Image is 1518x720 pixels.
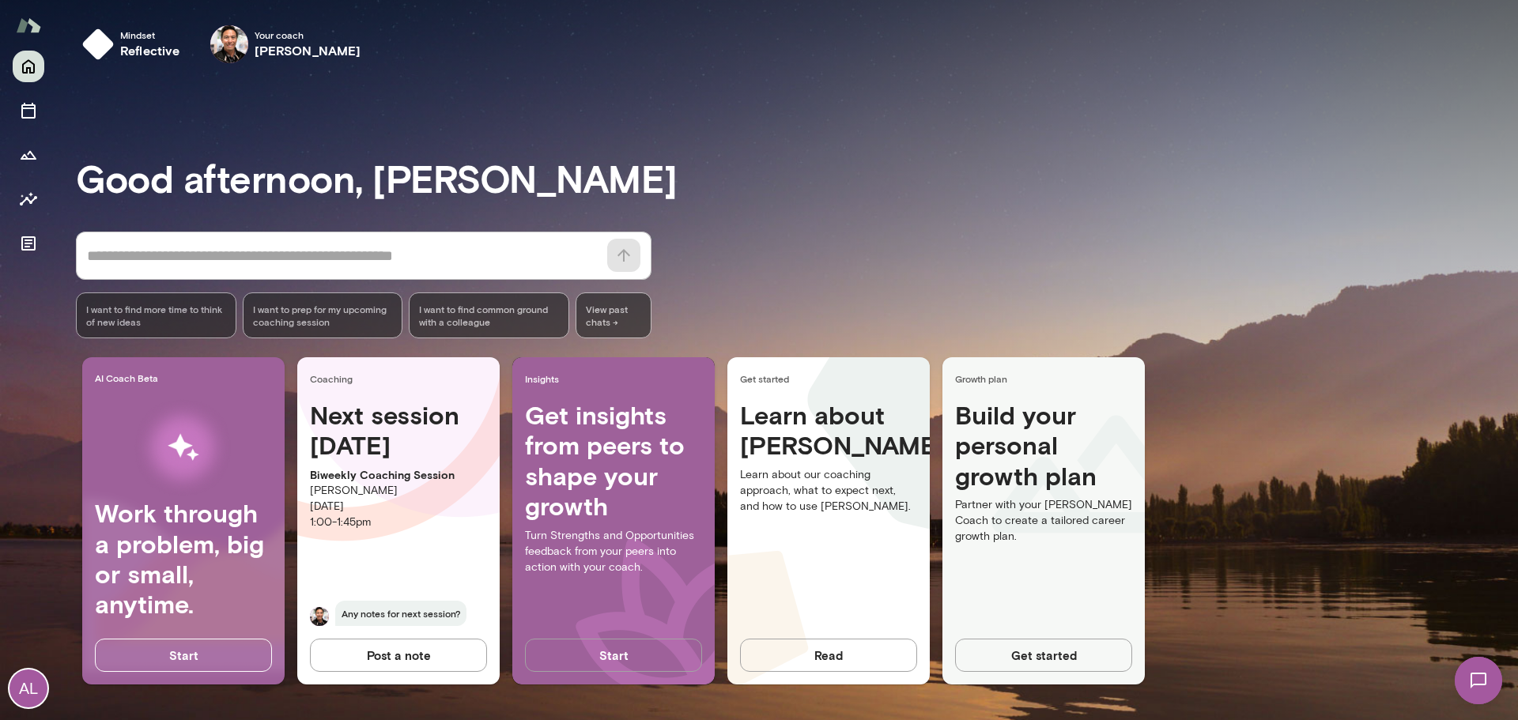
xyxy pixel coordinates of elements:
[95,498,272,620] h4: Work through a problem, big or small, anytime.
[199,19,372,70] div: Albert VillardeYour coach[PERSON_NAME]
[955,497,1132,545] p: Partner with your [PERSON_NAME] Coach to create a tailored career growth plan.
[76,292,236,338] div: I want to find more time to think of new ideas
[95,371,278,384] span: AI Coach Beta
[120,41,180,60] h6: reflective
[210,25,248,63] img: Albert Villarde
[76,19,193,70] button: Mindsetreflective
[525,528,702,575] p: Turn Strengths and Opportunities feedback from your peers into action with your coach.
[576,292,651,338] span: View past chats ->
[310,400,487,461] h4: Next session [DATE]
[409,292,569,338] div: I want to find common ground with a colleague
[255,28,361,41] span: Your coach
[955,372,1138,385] span: Growth plan
[335,601,466,626] span: Any notes for next session?
[13,51,44,82] button: Home
[310,467,487,483] p: Biweekly Coaching Session
[955,400,1132,497] h4: Build your personal growth plan
[253,303,393,328] span: I want to prep for my upcoming coaching session
[525,372,708,385] span: Insights
[120,28,180,41] span: Mindset
[525,639,702,672] button: Start
[243,292,403,338] div: I want to prep for my upcoming coaching session
[76,156,1518,200] h3: Good afternoon, [PERSON_NAME]
[310,372,493,385] span: Coaching
[310,639,487,672] button: Post a note
[955,639,1132,672] button: Get started
[525,400,702,522] h4: Get insights from peers to shape your growth
[255,41,361,60] h6: [PERSON_NAME]
[82,28,114,60] img: mindset
[310,515,487,530] p: 1:00 - 1:45pm
[310,607,329,626] img: Albert
[16,10,41,40] img: Mento
[419,303,559,328] span: I want to find common ground with a colleague
[9,669,47,707] div: AL
[310,499,487,515] p: [DATE]
[86,303,226,328] span: I want to find more time to think of new ideas
[740,467,917,515] p: Learn about our coaching approach, what to expect next, and how to use [PERSON_NAME].
[113,398,254,498] img: AI Workflows
[13,183,44,215] button: Insights
[13,95,44,126] button: Sessions
[740,400,917,461] h4: Learn about [PERSON_NAME]
[740,639,917,672] button: Read
[740,372,923,385] span: Get started
[13,139,44,171] button: Growth Plan
[13,228,44,259] button: Documents
[310,483,487,499] p: [PERSON_NAME]
[95,639,272,672] button: Start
